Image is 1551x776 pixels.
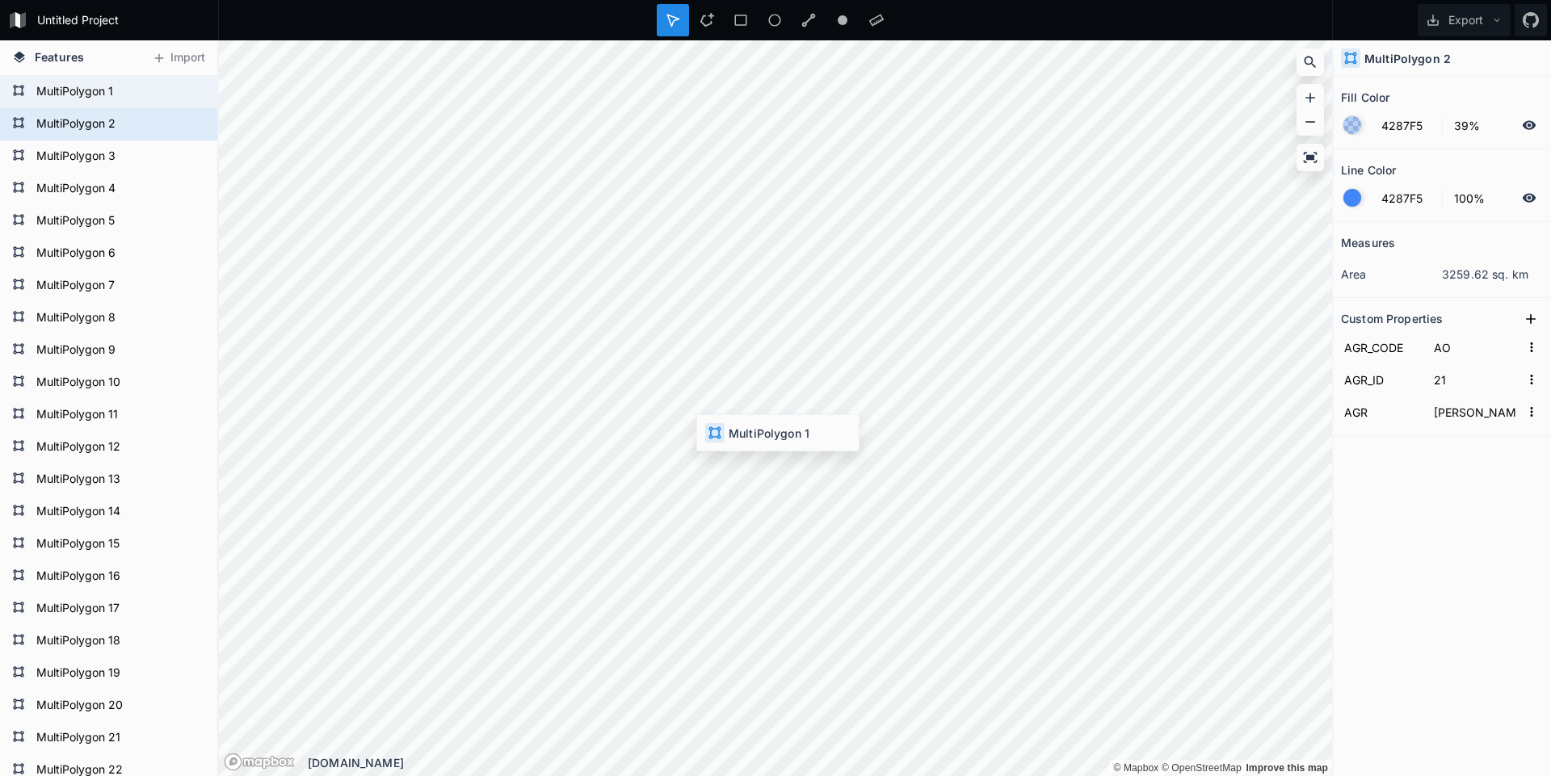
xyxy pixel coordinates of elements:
[1341,266,1442,283] dt: area
[1431,335,1520,359] input: Empty
[1341,335,1423,359] input: Name
[1442,266,1543,283] dd: 3259.62 sq. km
[35,48,84,65] span: Features
[1431,400,1520,424] input: Empty
[1341,306,1443,331] h2: Custom Properties
[1341,85,1389,110] h2: Fill Color
[1341,367,1423,392] input: Name
[1341,400,1423,424] input: Name
[224,753,295,771] a: Mapbox logo
[1341,230,1395,255] h2: Measures
[1341,157,1396,182] h2: Line Color
[1246,762,1328,774] a: Map feedback
[1364,50,1451,67] h4: MultiPolygon 2
[308,754,1332,771] div: [DOMAIN_NAME]
[144,45,213,71] button: Import
[1113,762,1158,774] a: Mapbox
[1162,762,1242,774] a: OpenStreetMap
[1431,367,1520,392] input: Empty
[1418,4,1511,36] button: Export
